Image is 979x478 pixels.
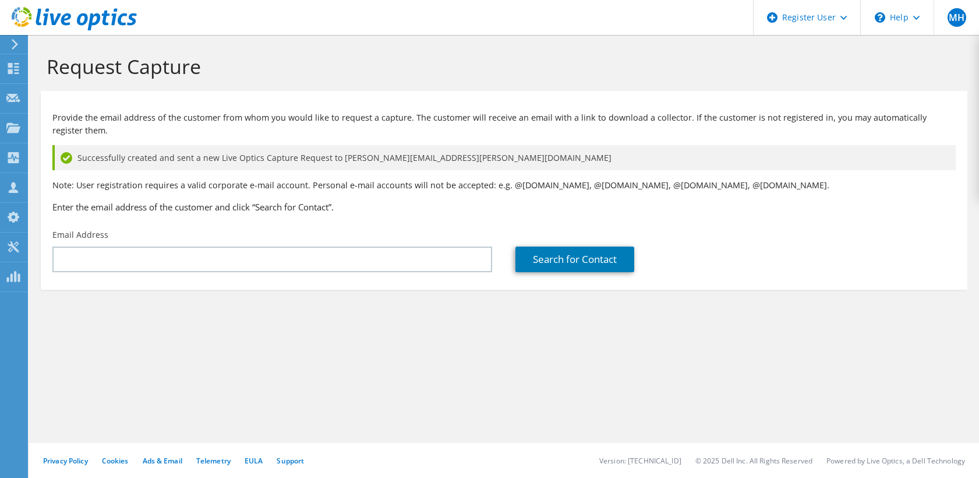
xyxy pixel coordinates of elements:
span: Successfully created and sent a new Live Optics Capture Request to [PERSON_NAME][EMAIL_ADDRESS][P... [77,152,612,164]
a: Telemetry [196,456,231,466]
a: Ads & Email [143,456,182,466]
h3: Enter the email address of the customer and click “Search for Contact”. [52,201,956,213]
a: Cookies [102,456,129,466]
label: Email Address [52,229,108,241]
li: Version: [TECHNICAL_ID] [599,456,681,466]
p: Provide the email address of the customer from whom you would like to request a capture. The cust... [52,111,956,137]
a: Search for Contact [515,247,634,272]
li: Powered by Live Optics, a Dell Technology [826,456,965,466]
svg: \n [875,12,885,23]
span: MH [948,8,966,27]
p: Note: User registration requires a valid corporate e-mail account. Personal e-mail accounts will ... [52,179,956,192]
a: Privacy Policy [43,456,88,466]
li: © 2025 Dell Inc. All Rights Reserved [695,456,812,466]
a: Support [277,456,304,466]
h1: Request Capture [47,54,956,79]
a: EULA [245,456,263,466]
